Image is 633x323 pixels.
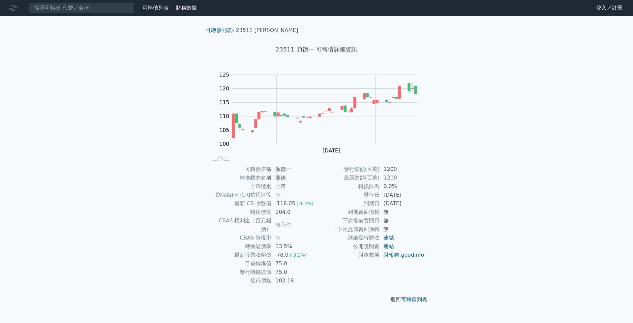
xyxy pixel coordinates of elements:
[379,191,425,199] td: [DATE]
[219,127,229,133] tspan: 105
[208,234,271,242] td: CBAS 折現率
[219,141,229,147] tspan: 100
[271,174,316,182] td: 順德
[208,268,271,276] td: 發行時轉換價
[208,251,271,259] td: 最新股票收盤價
[316,234,379,242] td: 詳細發行辦法
[219,85,229,92] tspan: 120
[208,208,271,216] td: 轉換價值
[290,252,307,258] span: (-3.1%)
[591,3,628,13] a: 登入／註冊
[29,2,135,14] input: 搜尋可轉債 代號／名稱
[316,174,379,182] td: 最新餘額(百萬)
[296,201,314,206] span: (-1.7%)
[271,268,316,276] td: 75.0
[208,182,271,191] td: 上市櫃別
[379,174,425,182] td: 1200
[208,276,271,285] td: 發行價格
[208,174,271,182] td: 轉換標的名稱
[275,199,296,208] div: 118.05
[232,83,417,138] g: Series
[275,235,281,241] span: 無
[271,276,316,285] td: 102.18
[200,45,433,54] h1: 23511 順德一 可轉債詳細資訊
[206,27,232,33] a: 可轉債列表
[401,296,427,303] a: 可轉債列表
[275,192,281,198] span: 無
[316,225,379,234] td: 下次提前賣回價格
[316,242,379,251] td: 公開說明書
[271,165,316,174] td: 順德一
[200,296,433,304] p: 返回
[316,165,379,174] td: 發行總額(百萬)
[208,259,271,268] td: 目前轉換價
[219,113,229,119] tspan: 110
[316,251,379,259] td: 財務數據
[379,182,425,191] td: 0.0%
[316,199,379,208] td: 到期日
[208,216,271,234] td: CBAS 權利金（百元報價）
[176,5,197,11] a: 財務數據
[316,208,379,216] td: 到期賣回價格
[208,199,271,208] td: 最新 CB 收盤價
[206,26,234,34] li: ›
[236,26,298,34] li: 23511 [PERSON_NAME]
[379,216,425,225] td: 無
[316,191,379,199] td: 發行日
[208,191,271,199] td: 擔保銀行/TCRI信用評等
[316,182,379,191] td: 轉換比例
[379,199,425,208] td: [DATE]
[271,182,316,191] td: 上市
[271,259,316,268] td: 75.0
[379,225,425,234] td: 無
[379,165,425,174] td: 1200
[401,252,424,258] a: goodinfo
[219,99,229,106] tspan: 115
[275,222,291,228] span: 無承作
[275,251,290,259] div: 78.0
[379,208,425,216] td: 無
[379,251,425,259] td: ,
[219,72,229,78] tspan: 125
[383,243,394,249] a: 連結
[383,252,399,258] a: 財報狗
[383,235,394,241] a: 連結
[208,165,271,174] td: 可轉債名稱
[322,147,340,154] tspan: [DATE]
[271,208,316,216] td: 104.0
[316,216,379,225] td: 下次提前賣回日
[216,72,427,154] g: Chart
[271,242,316,251] td: 13.5%
[208,242,271,251] td: 轉換溢價率
[142,5,169,11] a: 可轉債列表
